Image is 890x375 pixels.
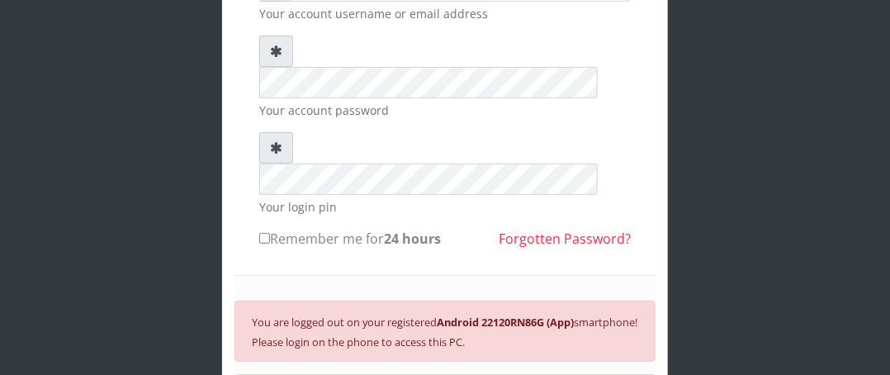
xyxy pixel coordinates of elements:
small: You are logged out on your registered smartphone! Please login on the phone to access this PC. [252,315,637,349]
b: Android 22120RN86G (App) [437,315,574,330]
small: Your account username or email address [259,5,631,22]
a: Forgotten Password? [499,230,631,248]
label: Remember me for [259,229,441,249]
b: 24 hours [384,230,441,248]
small: Your login pin [259,198,631,216]
input: Remember me for24 hours [259,233,270,244]
small: Your account password [259,102,631,119]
